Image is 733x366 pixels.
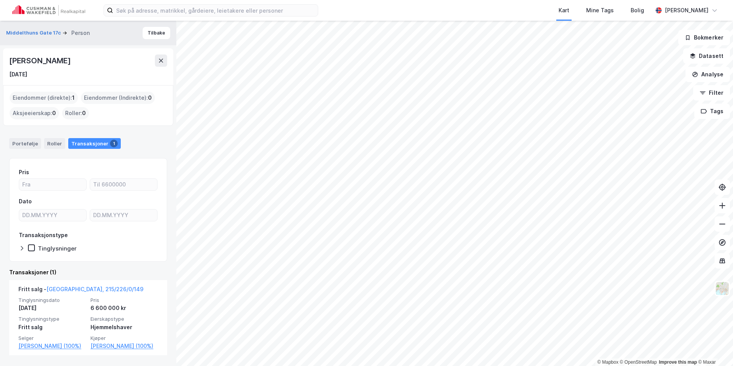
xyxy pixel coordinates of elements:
[82,109,86,118] span: 0
[586,6,614,15] div: Mine Tags
[18,341,86,351] a: [PERSON_NAME] (100%)
[559,6,569,15] div: Kart
[62,107,89,119] div: Roller :
[72,93,75,102] span: 1
[90,341,158,351] a: [PERSON_NAME] (100%)
[68,138,121,149] div: Transaksjoner
[12,5,85,16] img: cushman-wakefield-realkapital-logo.202ea83816669bd177139c58696a8fa1.svg
[9,70,27,79] div: [DATE]
[90,179,157,190] input: Til 6600000
[143,27,170,39] button: Tilbake
[90,297,158,303] span: Pris
[18,316,86,322] span: Tinglysningstype
[10,92,78,104] div: Eiendommer (direkte) :
[90,316,158,322] span: Eierskapstype
[9,138,41,149] div: Portefølje
[597,359,618,365] a: Mapbox
[685,67,730,82] button: Analyse
[38,245,77,252] div: Tinglysninger
[18,285,143,297] div: Fritt salg -
[18,323,86,332] div: Fritt salg
[90,335,158,341] span: Kjøper
[113,5,318,16] input: Søk på adresse, matrikkel, gårdeiere, leietakere eller personer
[81,92,155,104] div: Eiendommer (Indirekte) :
[695,329,733,366] iframe: Chat Widget
[18,335,86,341] span: Selger
[19,231,68,240] div: Transaksjonstype
[695,329,733,366] div: Kontrollprogram for chat
[715,281,730,296] img: Z
[44,138,65,149] div: Roller
[19,179,86,190] input: Fra
[620,359,657,365] a: OpenStreetMap
[9,54,72,67] div: [PERSON_NAME]
[148,93,152,102] span: 0
[90,323,158,332] div: Hjemmelshaver
[90,303,158,313] div: 6 600 000 kr
[693,85,730,101] button: Filter
[19,197,32,206] div: Dato
[694,104,730,119] button: Tags
[659,359,697,365] a: Improve this map
[18,297,86,303] span: Tinglysningsdato
[90,209,157,221] input: DD.MM.YYYY
[9,268,167,277] div: Transaksjoner (1)
[6,29,62,37] button: Middelthuns Gate 17c
[19,168,29,177] div: Pris
[52,109,56,118] span: 0
[18,303,86,313] div: [DATE]
[110,140,118,147] div: 1
[665,6,708,15] div: [PERSON_NAME]
[46,286,143,292] a: [GEOGRAPHIC_DATA], 215/226/0/149
[19,209,86,221] input: DD.MM.YYYY
[631,6,644,15] div: Bolig
[678,30,730,45] button: Bokmerker
[683,48,730,64] button: Datasett
[10,107,59,119] div: Aksjeeierskap :
[71,28,90,38] div: Person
